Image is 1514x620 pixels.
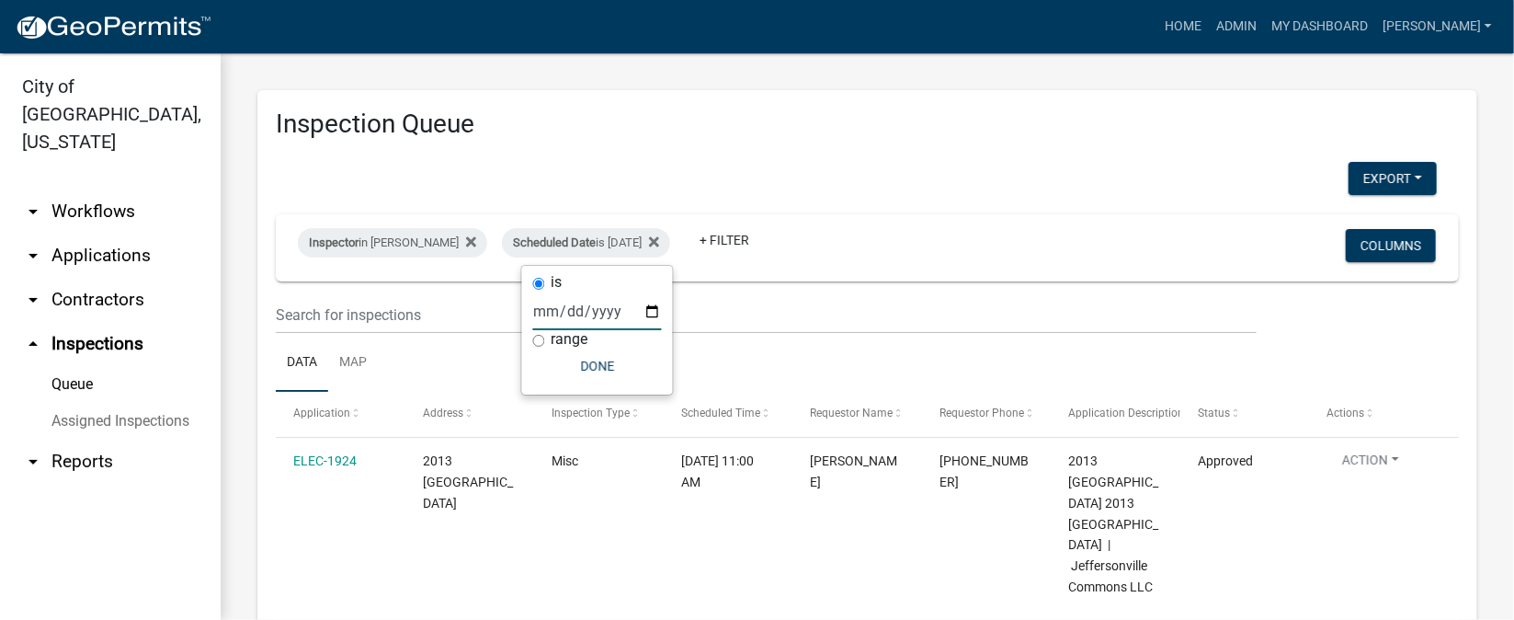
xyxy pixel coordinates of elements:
[1349,162,1437,195] button: Export
[1157,9,1209,44] a: Home
[922,392,1052,436] datatable-header-cell: Requestor Phone
[685,224,764,257] a: + Filter
[533,350,662,383] button: Done
[939,407,1024,419] span: Requestor Phone
[1051,392,1180,436] datatable-header-cell: Application Description
[552,332,588,347] label: range
[276,109,1459,140] h3: Inspection Queue
[534,392,664,436] datatable-header-cell: Inspection Type
[810,454,897,489] span: Shawn Deweese
[1198,407,1230,419] span: Status
[1209,9,1264,44] a: Admin
[405,392,535,436] datatable-header-cell: Address
[276,392,405,436] datatable-header-cell: Application
[22,245,44,267] i: arrow_drop_down
[22,289,44,311] i: arrow_drop_down
[22,451,44,473] i: arrow_drop_down
[552,407,630,419] span: Inspection Type
[1068,454,1158,594] span: 2013 JEFFERSONVILLE COMMONS DRIVE 2013 Jeffersonville Commons Drive | Jeffersonville Commons LLC
[792,392,922,436] datatable-header-cell: Requestor Name
[276,296,1257,334] input: Search for inspections
[293,407,350,419] span: Application
[423,454,513,511] span: 2013 JEFFERSONVILLE COMMONS DRIVE
[1180,392,1310,436] datatable-header-cell: Status
[276,334,328,393] a: Data
[22,333,44,355] i: arrow_drop_up
[1068,407,1184,419] span: Application Description
[681,407,760,419] span: Scheduled Time
[293,454,357,468] a: ELEC-1924
[939,454,1029,489] span: (812)725-2773
[22,201,44,223] i: arrow_drop_down
[328,334,378,393] a: Map
[423,407,463,419] span: Address
[681,451,775,493] div: [DATE] 11:00 AM
[1375,9,1499,44] a: [PERSON_NAME]
[552,275,563,290] label: is
[298,228,487,258] div: in [PERSON_NAME]
[1309,392,1439,436] datatable-header-cell: Actions
[810,407,893,419] span: Requestor Name
[513,235,596,249] span: Scheduled Date
[309,235,359,249] span: Inspector
[552,454,578,468] span: Misc
[1198,454,1253,468] span: Approved
[1264,9,1375,44] a: My Dashboard
[1327,451,1414,477] button: Action
[664,392,793,436] datatable-header-cell: Scheduled Time
[1327,407,1365,419] span: Actions
[502,228,670,258] div: is [DATE]
[1346,229,1436,262] button: Columns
